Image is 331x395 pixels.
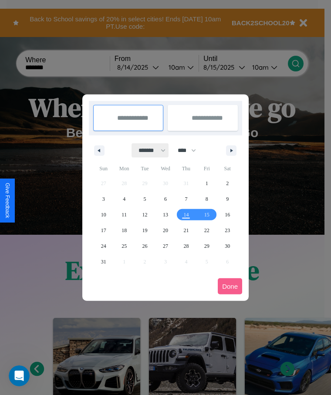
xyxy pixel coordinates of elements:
span: 24 [101,238,106,254]
span: 10 [101,207,106,223]
button: 17 [93,223,114,238]
button: 28 [176,238,196,254]
span: 14 [183,207,189,223]
span: Mon [114,162,134,176]
span: Sun [93,162,114,176]
span: 30 [225,238,230,254]
span: 25 [122,238,127,254]
button: 23 [217,223,238,238]
span: 1 [206,176,208,191]
button: 6 [155,191,176,207]
button: 29 [196,238,217,254]
span: 9 [226,191,229,207]
button: 19 [135,223,155,238]
span: 4 [123,191,125,207]
button: 20 [155,223,176,238]
button: 8 [196,191,217,207]
span: 11 [122,207,127,223]
span: 28 [183,238,189,254]
button: 18 [114,223,134,238]
span: Tue [135,162,155,176]
button: 4 [114,191,134,207]
button: 31 [93,254,114,270]
span: 2 [226,176,229,191]
span: 17 [101,223,106,238]
div: Give Feedback [4,183,10,218]
iframe: Intercom live chat [9,365,30,386]
button: 22 [196,223,217,238]
button: 15 [196,207,217,223]
span: 29 [204,238,209,254]
button: 24 [93,238,114,254]
span: Fri [196,162,217,176]
span: 7 [185,191,187,207]
button: 11 [114,207,134,223]
button: 25 [114,238,134,254]
button: 2 [217,176,238,191]
button: Done [218,278,242,294]
span: 5 [144,191,146,207]
span: 3 [102,191,105,207]
span: 13 [163,207,168,223]
button: 1 [196,176,217,191]
button: 14 [176,207,196,223]
button: 10 [93,207,114,223]
span: 16 [225,207,230,223]
button: 27 [155,238,176,254]
button: 13 [155,207,176,223]
span: 23 [225,223,230,238]
span: 31 [101,254,106,270]
button: 3 [93,191,114,207]
span: 8 [206,191,208,207]
span: 19 [142,223,148,238]
span: 22 [204,223,209,238]
span: 12 [142,207,148,223]
button: 12 [135,207,155,223]
span: Wed [155,162,176,176]
span: Thu [176,162,196,176]
button: 21 [176,223,196,238]
span: 18 [122,223,127,238]
span: 26 [142,238,148,254]
span: 21 [183,223,189,238]
span: 20 [163,223,168,238]
span: 6 [164,191,167,207]
span: 15 [204,207,209,223]
button: 7 [176,191,196,207]
button: 26 [135,238,155,254]
button: 16 [217,207,238,223]
button: 5 [135,191,155,207]
button: 30 [217,238,238,254]
span: 27 [163,238,168,254]
button: 9 [217,191,238,207]
span: Sat [217,162,238,176]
